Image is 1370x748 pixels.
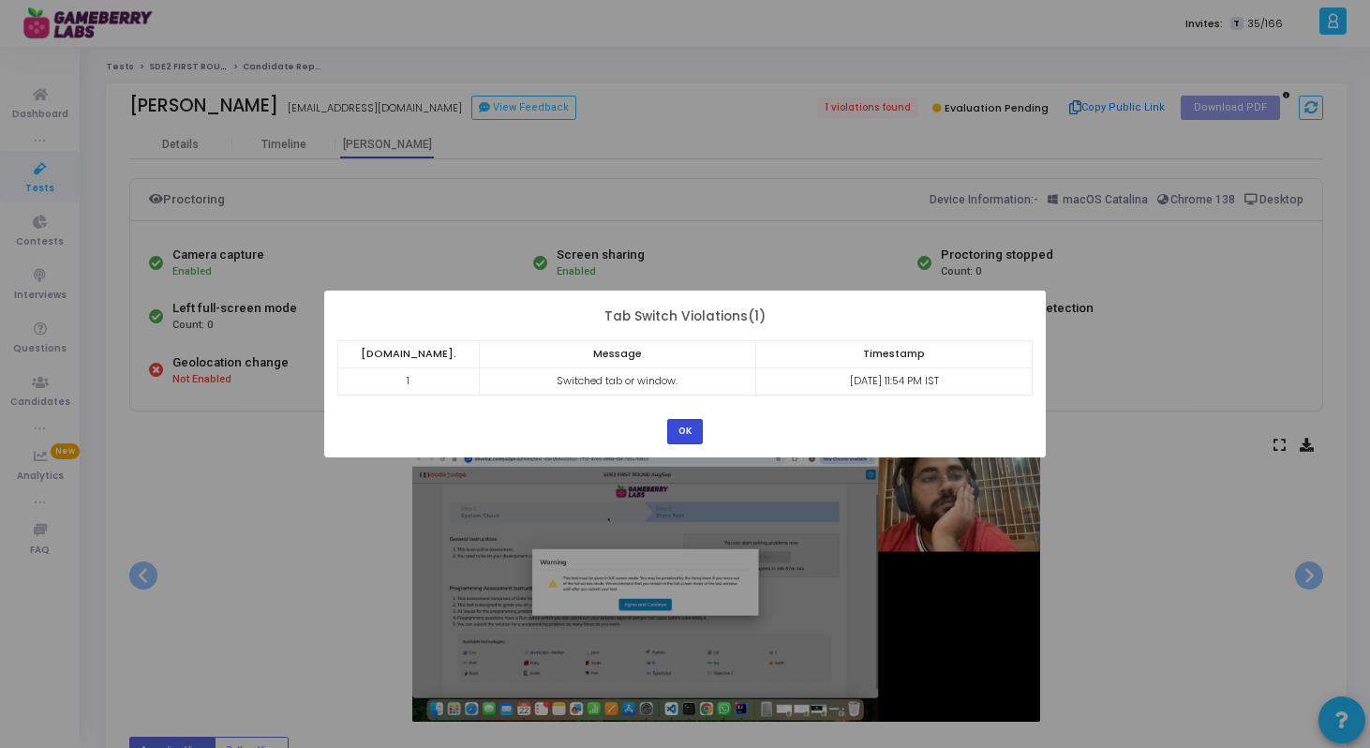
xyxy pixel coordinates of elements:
th: Message [479,340,755,367]
td: [DATE] 11:54 PM IST [755,367,1032,395]
button: OK [667,419,703,444]
th: Timestamp [755,340,1032,367]
div: Tab Switch Violations(1) [337,304,1034,324]
td: Switched tab or window. [479,367,755,395]
th: [DOMAIN_NAME]. [337,340,479,367]
td: 1 [337,367,479,395]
